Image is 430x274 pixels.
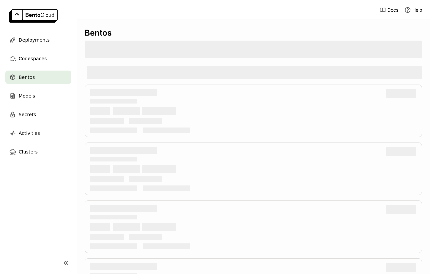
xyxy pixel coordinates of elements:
a: Models [5,89,71,103]
a: Clusters [5,145,71,158]
a: Docs [379,7,398,13]
div: Help [404,7,422,13]
span: Codespaces [19,55,47,63]
span: Clusters [19,148,38,156]
span: Secrets [19,111,36,119]
img: logo [9,9,58,23]
span: Activities [19,129,40,137]
div: Bentos [85,28,422,38]
span: Models [19,92,35,100]
span: Deployments [19,36,50,44]
span: Bentos [19,73,35,81]
a: Activities [5,127,71,140]
a: Secrets [5,108,71,121]
span: Docs [387,7,398,13]
a: Bentos [5,71,71,84]
span: Help [412,7,422,13]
